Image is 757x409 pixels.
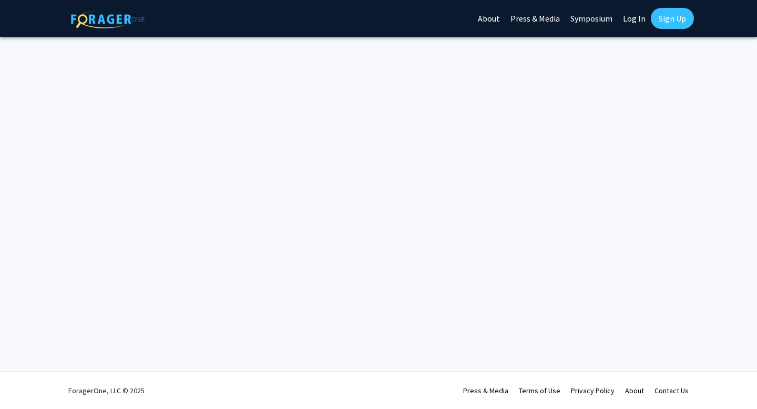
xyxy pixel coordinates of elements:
div: ForagerOne, LLC © 2025 [68,372,145,409]
a: Terms of Use [519,386,560,395]
a: Privacy Policy [571,386,615,395]
a: Press & Media [463,386,508,395]
a: Contact Us [654,386,689,395]
a: About [625,386,644,395]
a: Sign Up [651,8,694,29]
img: ForagerOne Logo [71,10,145,28]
